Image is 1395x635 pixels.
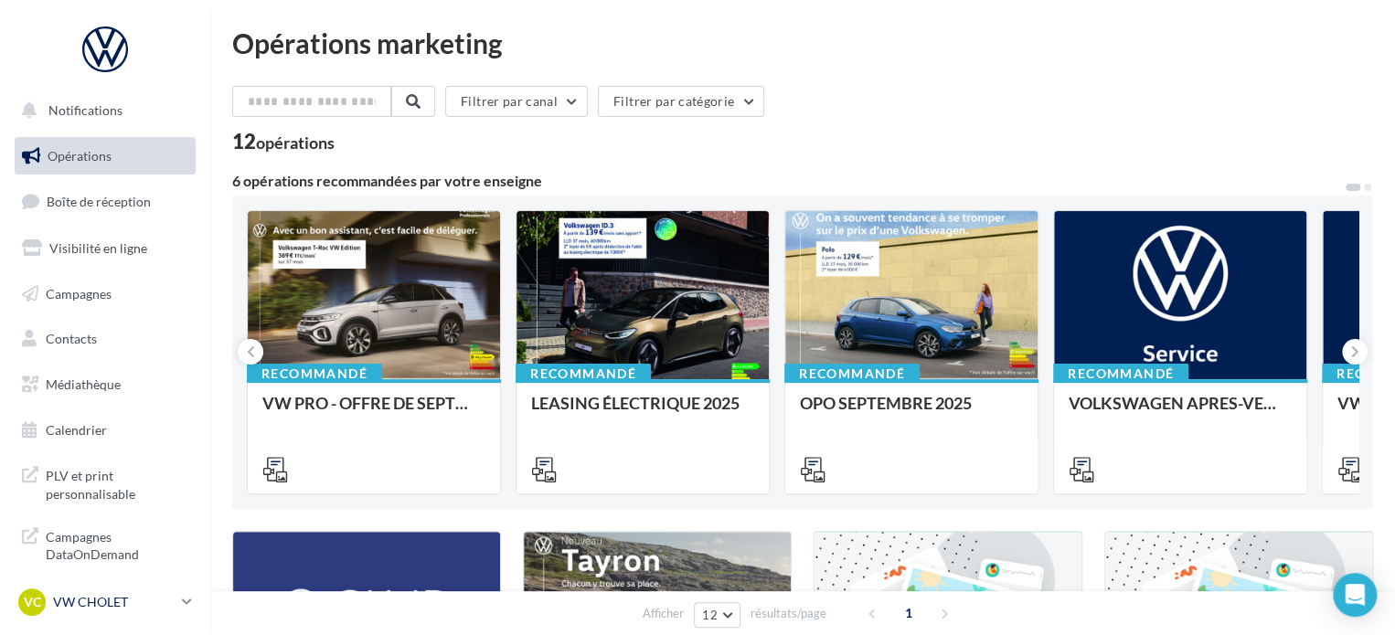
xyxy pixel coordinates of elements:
[702,608,718,622] span: 12
[24,593,41,611] span: VC
[11,320,199,358] a: Contacts
[11,411,199,450] a: Calendrier
[46,463,188,503] span: PLV et print personnalisable
[46,422,107,438] span: Calendrier
[643,605,684,622] span: Afficher
[445,86,588,117] button: Filtrer par canal
[232,29,1373,57] div: Opérations marketing
[46,524,188,564] span: Campagnes DataOnDemand
[598,86,764,117] button: Filtrer par catégorie
[1053,364,1188,384] div: Recommandé
[247,364,382,384] div: Recommandé
[11,275,199,313] a: Campagnes
[11,229,199,268] a: Visibilité en ligne
[46,376,121,392] span: Médiathèque
[49,240,147,256] span: Visibilité en ligne
[11,137,199,175] a: Opérations
[48,148,112,164] span: Opérations
[751,605,826,622] span: résultats/page
[48,102,122,118] span: Notifications
[11,517,199,571] a: Campagnes DataOnDemand
[256,134,335,151] div: opérations
[46,331,97,346] span: Contacts
[262,394,485,430] div: VW PRO - OFFRE DE SEPTEMBRE 25
[784,364,920,384] div: Recommandé
[53,593,175,611] p: VW CHOLET
[46,285,112,301] span: Campagnes
[531,394,754,430] div: LEASING ÉLECTRIQUE 2025
[11,91,192,130] button: Notifications
[232,174,1344,188] div: 6 opérations recommandées par votre enseigne
[11,456,199,510] a: PLV et print personnalisable
[15,585,196,619] a: VC VW CHOLET
[1333,573,1377,617] div: Open Intercom Messenger
[516,364,651,384] div: Recommandé
[894,598,923,628] span: 1
[800,394,1023,430] div: OPO SEPTEMBRE 2025
[1069,394,1292,430] div: VOLKSWAGEN APRES-VENTE
[11,365,199,404] a: Médiathèque
[47,194,151,209] span: Boîte de réception
[694,602,740,628] button: 12
[232,132,335,152] div: 12
[11,182,199,221] a: Boîte de réception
